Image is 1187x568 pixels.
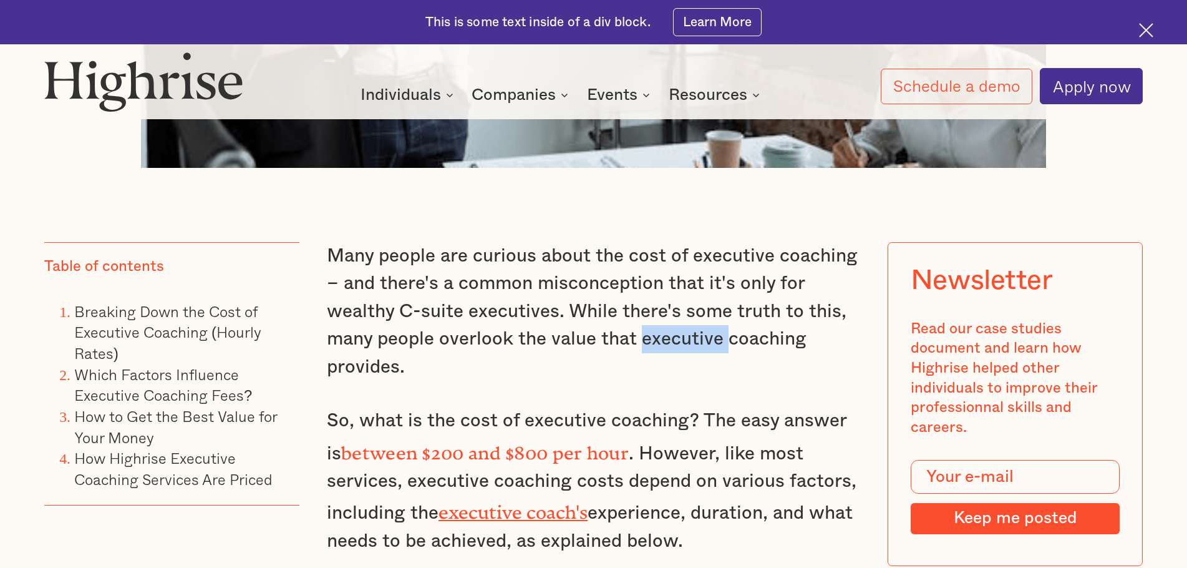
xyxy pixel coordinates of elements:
[1040,68,1142,104] a: Apply now
[327,407,860,555] p: So, what is the cost of executive coaching? The easy answer is . However, like most services, exe...
[341,443,629,454] strong: between $200 and $800 per hour
[44,257,164,277] div: Table of contents
[881,69,1032,104] a: Schedule a demo
[910,503,1120,534] input: Keep me posted
[425,14,651,31] div: This is some text inside of a div block.
[910,265,1052,297] div: Newsletter
[910,460,1120,534] form: Modal Form
[587,87,637,102] div: Events
[74,363,252,407] a: Which Factors Influence Executive Coaching Fees?
[74,446,273,491] a: How Highrise Executive Coaching Services Are Priced
[472,87,556,102] div: Companies
[1139,23,1153,37] img: Cross icon
[472,87,572,102] div: Companies
[438,502,588,514] a: executive coach's
[74,300,261,365] a: Breaking Down the Cost of Executive Coaching (Hourly Rates)
[44,52,243,112] img: Highrise logo
[669,87,747,102] div: Resources
[910,320,1120,438] div: Read our case studies document and learn how Highrise helped other individuals to improve their p...
[361,87,441,102] div: Individuals
[327,242,860,381] p: Many people are curious about the cost of executive coaching – and there's a common misconception...
[673,8,762,36] a: Learn More
[74,404,277,449] a: How to Get the Best Value for Your Money
[587,87,654,102] div: Events
[361,87,457,102] div: Individuals
[910,460,1120,494] input: Your e-mail
[669,87,763,102] div: Resources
